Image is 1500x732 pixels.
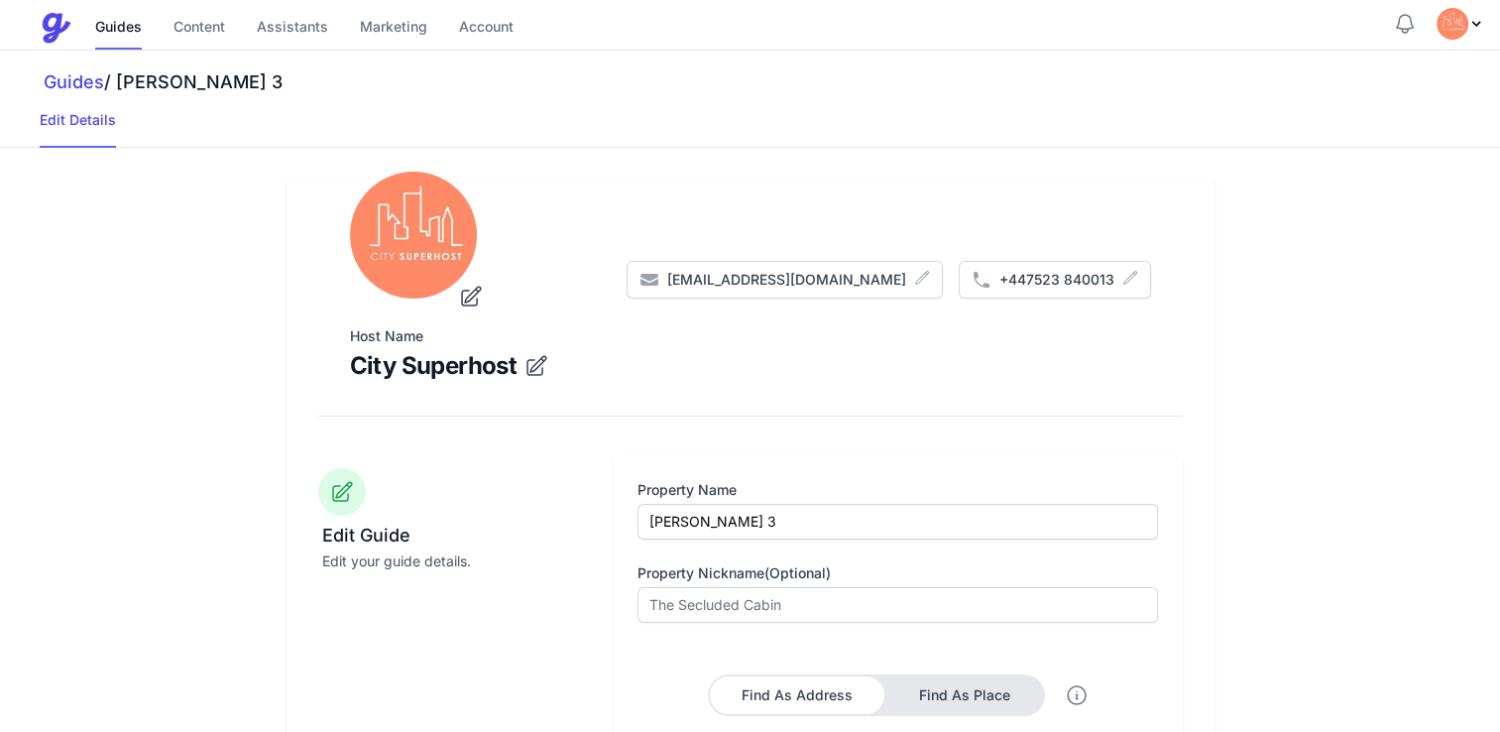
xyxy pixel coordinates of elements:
[959,261,1151,299] button: +447523 840013
[667,270,906,290] span: [EMAIL_ADDRESS][DOMAIN_NAME]
[95,7,142,50] a: Guides
[40,110,116,148] a: Edit Details
[637,480,1158,500] label: Property Name
[459,7,514,50] a: Account
[322,551,587,571] p: Edit your guide details.
[322,524,587,548] h3: Edit Guide
[40,70,1500,94] h3: / [PERSON_NAME] 3
[1437,8,1484,40] div: Profile Menu
[350,350,518,384] h1: City Superhost
[637,587,1158,623] input: The Secluded Cabin
[173,7,225,50] a: Content
[637,504,1158,540] input: The Secluded Cabin
[40,12,71,44] img: Guestive Guides
[627,261,943,299] button: [EMAIL_ADDRESS][DOMAIN_NAME]
[257,7,328,50] a: Assistants
[637,563,1158,583] label: Property Nickname(optional)
[999,270,1114,290] span: +447523 840013
[886,676,1043,714] button: Find As Place
[350,172,477,299] img: avatar-image-dale-3.jpg
[360,7,427,50] a: Marketing
[710,676,884,714] button: Find As Address
[1393,12,1417,36] button: Notifications
[350,326,1151,346] label: Host Name
[44,71,104,92] a: Guides
[1437,8,1468,40] img: tvqjz9fzoj60utvjazy95u1g55mu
